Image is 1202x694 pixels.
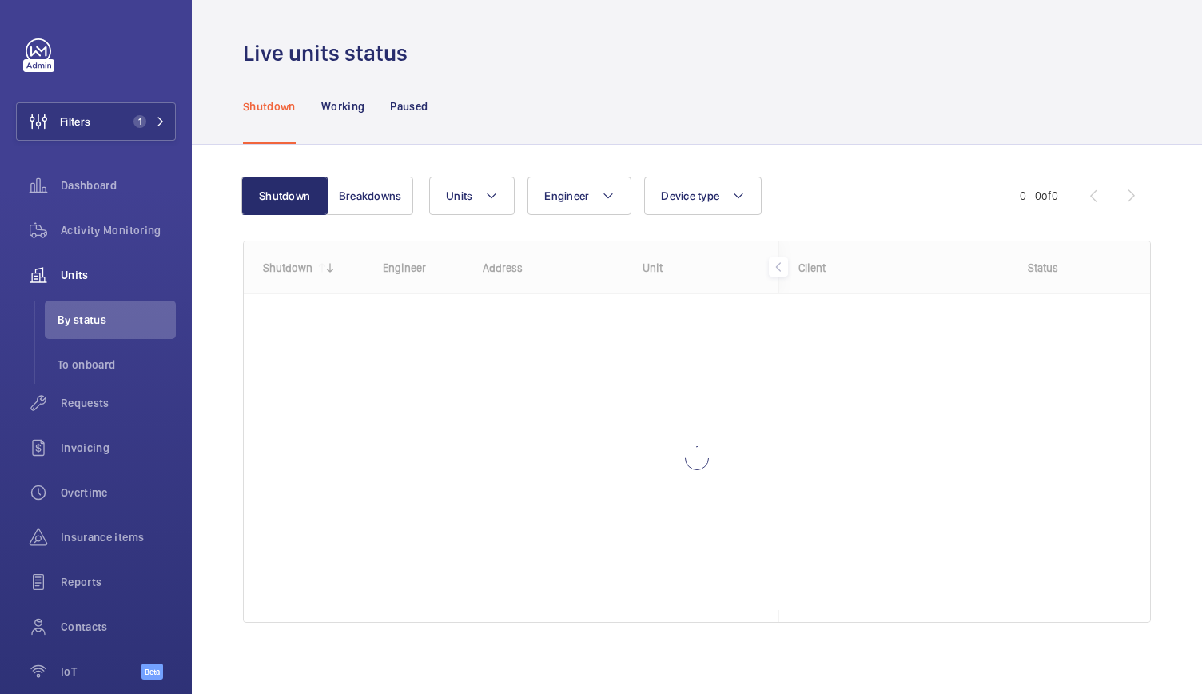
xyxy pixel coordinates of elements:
span: By status [58,312,176,328]
span: 1 [133,115,146,128]
button: Units [429,177,515,215]
span: Reports [61,574,176,590]
span: Beta [141,664,163,680]
p: Paused [390,98,428,114]
button: Device type [644,177,762,215]
span: Requests [61,395,176,411]
span: Contacts [61,619,176,635]
span: Activity Monitoring [61,222,176,238]
span: Units [61,267,176,283]
button: Filters1 [16,102,176,141]
span: 0 - 0 0 [1020,190,1058,201]
p: Shutdown [243,98,296,114]
span: To onboard [58,357,176,373]
span: Insurance items [61,529,176,545]
span: Device type [661,189,719,202]
button: Engineer [527,177,631,215]
span: Invoicing [61,440,176,456]
h1: Live units status [243,38,417,68]
span: Filters [60,114,90,130]
button: Breakdowns [327,177,413,215]
span: of [1041,189,1052,202]
button: Shutdown [241,177,328,215]
p: Working [321,98,364,114]
span: IoT [61,664,141,680]
span: Overtime [61,485,176,501]
span: Dashboard [61,177,176,193]
span: Engineer [544,189,589,202]
span: Units [446,189,472,202]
